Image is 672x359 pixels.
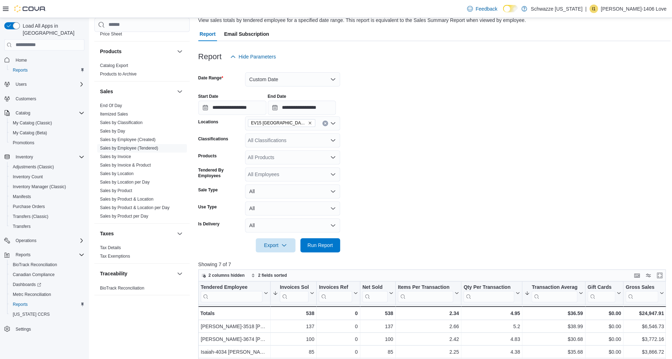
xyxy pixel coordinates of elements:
button: Gift Cards [587,284,621,302]
span: Export [260,238,291,252]
div: Taxes [94,243,190,263]
span: Adjustments (Classic) [10,163,84,171]
a: Dashboards [7,280,87,290]
div: 4.95 [463,309,520,318]
button: Promotions [7,138,87,148]
button: Customers [1,94,87,104]
a: Tax Exemptions [100,254,130,259]
button: Home [1,55,87,65]
button: Inventory Count [7,172,87,182]
h3: Taxes [100,230,114,237]
div: 2.25 [398,348,459,356]
span: BioTrack Reconciliation [100,285,144,291]
span: Settings [16,326,31,332]
a: Metrc Reconciliation [10,290,54,299]
a: Sales by Employee (Created) [100,137,156,142]
span: Sales by Location per Day [100,179,150,185]
span: Transfers [10,222,84,231]
span: Sales by Employee (Created) [100,137,156,142]
span: Adjustments (Classic) [13,164,54,170]
span: Sales by Product & Location per Day [100,205,170,211]
button: Taxes [176,229,184,238]
span: Canadian Compliance [10,270,84,279]
div: [PERSON_NAME]-3674 [PERSON_NAME] [201,335,268,343]
button: Purchase Orders [7,202,87,212]
span: Report [200,27,216,41]
span: Inventory Count [13,174,43,180]
div: Tendered Employee [201,284,262,302]
button: Invoices Sold [273,284,314,302]
a: Sales by Employee (Tendered) [100,146,158,151]
span: Dashboards [13,282,41,287]
a: Purchase Orders [10,202,48,211]
span: Canadian Compliance [13,272,55,277]
div: Isaiah-4034 [PERSON_NAME] [201,348,268,356]
input: Dark Mode [503,5,518,12]
span: Sales by Product [100,188,132,193]
div: Net Sold [362,284,387,291]
span: Feedback [476,5,497,12]
div: 0 [319,322,357,331]
span: My Catalog (Classic) [13,120,52,126]
span: Reports [13,67,28,73]
h3: Sales [100,88,113,95]
a: Itemized Sales [100,112,128,117]
div: Isaac-1406 Love [589,5,598,13]
div: 137 [362,322,393,331]
div: Gift Cards [587,284,615,291]
a: Dashboards [10,280,44,289]
span: Operations [16,238,37,243]
button: Catalog [13,109,33,117]
a: Products to Archive [100,72,137,77]
div: 2.66 [398,322,459,331]
a: Sales by Product per Day [100,214,148,219]
span: Sales by Classification [100,120,143,125]
button: Users [1,79,87,89]
button: Run Report [300,238,340,252]
span: Reports [13,251,84,259]
span: Manifests [13,194,31,200]
div: Tendered Employee [201,284,262,291]
a: Inventory Count [10,173,46,181]
span: Metrc Reconciliation [13,292,51,297]
label: Start Date [198,94,218,99]
div: Transaction Average [532,284,577,291]
span: Inventory [13,153,84,161]
label: Locations [198,119,218,125]
button: Transfers (Classic) [7,212,87,221]
span: Home [16,57,27,63]
button: Taxes [100,230,174,237]
button: Inventory [13,153,36,161]
div: $0.00 [587,348,621,356]
button: Reports [7,299,87,309]
span: Reports [10,66,84,74]
p: [PERSON_NAME]-1406 Love [601,5,666,13]
div: View sales totals by tendered employee for a specified date range. This report is equivalent to t... [198,17,526,24]
div: Items Per Transaction [398,284,453,302]
label: Classifications [198,136,228,142]
div: Net Sold [362,284,387,302]
h3: Products [100,48,122,55]
span: Tax Details [100,245,121,251]
div: Qty Per Transaction [463,284,514,302]
a: Sales by Invoice [100,154,131,159]
span: Reports [16,252,30,258]
button: Enter fullscreen [655,271,664,280]
span: Manifests [10,192,84,201]
a: Settings [13,325,34,333]
label: Is Delivery [198,221,220,227]
span: Reports [10,300,84,309]
button: All [245,184,340,198]
div: 85 [362,348,393,356]
p: Showing 7 of 7 [198,261,671,268]
button: Transaction Average [524,284,583,302]
a: Home [13,56,30,64]
span: Catalog [16,110,30,116]
span: Catalog Export [100,63,128,68]
span: Promotions [10,139,84,147]
div: 2.34 [398,309,459,318]
span: My Catalog (Classic) [10,119,84,127]
button: Products [176,47,184,56]
button: [US_STATE] CCRS [7,309,87,319]
button: All [245,201,340,215]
